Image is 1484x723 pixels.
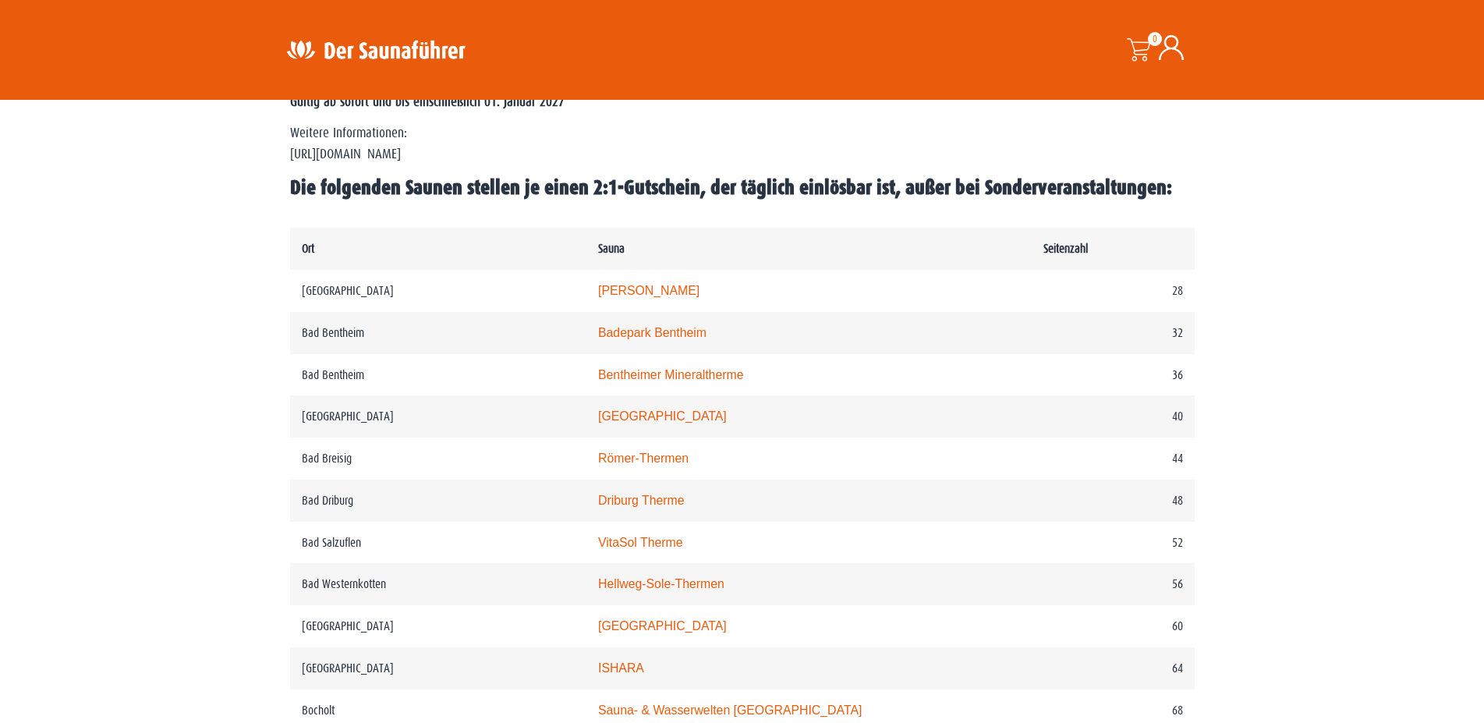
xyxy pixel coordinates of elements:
[598,242,625,255] b: Sauna
[290,605,586,647] td: [GEOGRAPHIC_DATA]
[290,94,565,109] strong: Gültig ab sofort und bis einschließlich 01. Januar 2027
[1148,32,1162,46] span: 0
[1032,438,1194,480] td: 44
[598,619,727,633] a: [GEOGRAPHIC_DATA]
[1032,395,1194,438] td: 40
[598,494,685,507] a: Driburg Therme
[290,176,1172,199] b: Die folgenden Saunen stellen je einen 2:1-Gutschein, der täglich einlösbar ist, außer bei Sonderv...
[290,647,586,689] td: [GEOGRAPHIC_DATA]
[290,312,586,354] td: Bad Bentheim
[1032,270,1194,312] td: 28
[302,242,314,255] b: Ort
[290,438,586,480] td: Bad Breisig
[598,577,724,590] a: Hellweg-Sole-Thermen
[598,704,862,717] a: Sauna- & Wasserwelten [GEOGRAPHIC_DATA]
[290,354,586,396] td: Bad Bentheim
[1032,354,1194,396] td: 36
[598,452,689,465] a: Römer-Thermen
[290,270,586,312] td: [GEOGRAPHIC_DATA]
[1032,522,1194,564] td: 52
[1032,480,1194,522] td: 48
[598,661,644,675] a: ISHARA
[598,284,699,297] a: [PERSON_NAME]
[290,123,1195,165] p: Weitere Informationen: [URL][DOMAIN_NAME]
[1032,563,1194,605] td: 56
[1032,647,1194,689] td: 64
[1032,312,1194,354] td: 32
[598,368,744,381] a: Bentheimer Mineraltherme
[1032,605,1194,647] td: 60
[598,536,683,549] a: VitaSol Therme
[290,563,586,605] td: Bad Westernkotten
[1043,242,1088,255] b: Seitenzahl
[290,522,586,564] td: Bad Salzuflen
[598,326,707,339] a: Badepark Bentheim
[290,395,586,438] td: [GEOGRAPHIC_DATA]
[290,480,586,522] td: Bad Driburg
[598,409,727,423] a: [GEOGRAPHIC_DATA]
